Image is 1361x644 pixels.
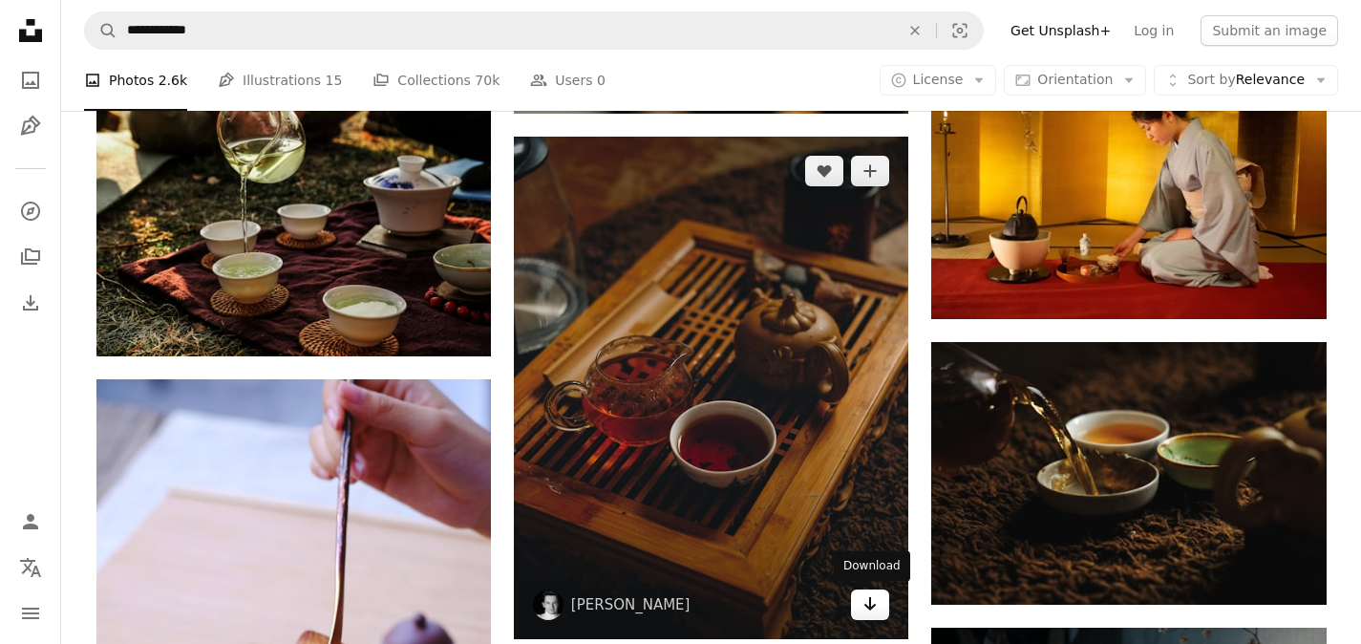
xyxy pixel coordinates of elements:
[1037,72,1113,87] span: Orientation
[514,137,908,639] img: selective focus photography of cup of bowl beside brown teapot
[218,50,342,111] a: Illustrations 15
[851,156,889,186] button: Add to Collection
[96,94,491,356] img: clear wine glass on brown wooden table
[84,11,984,50] form: Find visuals sitewide
[11,594,50,633] button: Menu
[805,156,843,186] button: Like
[1154,65,1338,96] button: Sort byRelevance
[11,238,50,276] a: Collections
[96,216,491,233] a: clear wine glass on brown wooden table
[834,551,910,582] div: Download
[11,107,50,145] a: Illustrations
[85,12,117,49] button: Search Unsplash
[475,70,500,91] span: 70k
[931,56,1326,319] img: woman siting inside room
[894,12,936,49] button: Clear
[372,50,500,111] a: Collections 70k
[880,65,997,96] button: License
[11,548,50,587] button: Language
[1201,15,1338,46] button: Submit an image
[999,15,1122,46] a: Get Unsplash+
[326,70,343,91] span: 15
[11,284,50,322] a: Download History
[937,12,983,49] button: Visual search
[11,61,50,99] a: Photos
[931,464,1326,482] a: silver spoon in white ceramic bowl
[931,179,1326,196] a: woman siting inside room
[1187,72,1235,87] span: Sort by
[931,342,1326,605] img: silver spoon in white ceramic bowl
[11,503,50,541] a: Log in / Sign up
[11,192,50,230] a: Explore
[11,11,50,54] a: Home — Unsplash
[597,70,606,91] span: 0
[1122,15,1185,46] a: Log in
[851,590,889,620] a: Download
[1004,65,1146,96] button: Orientation
[530,50,606,111] a: Users 0
[913,72,964,87] span: License
[533,590,564,620] img: Go to Sergey N's profile
[571,595,691,614] a: [PERSON_NAME]
[1187,71,1305,90] span: Relevance
[514,379,908,397] a: selective focus photography of cup of bowl beside brown teapot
